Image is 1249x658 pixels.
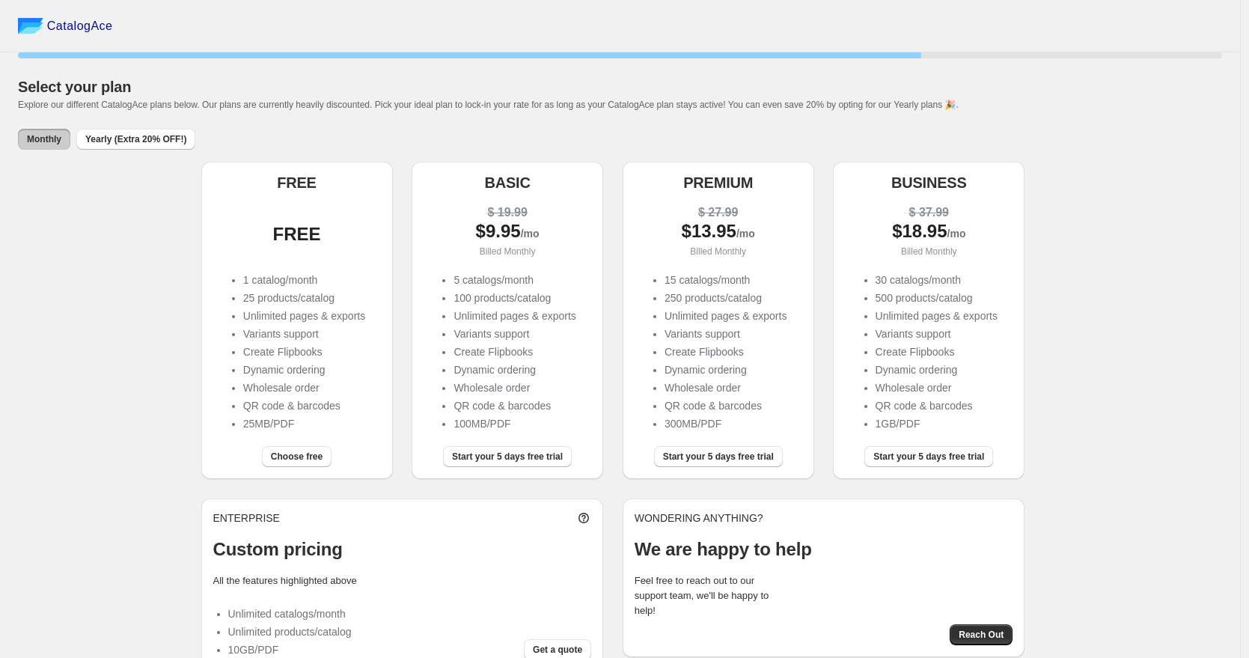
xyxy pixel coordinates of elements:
[665,308,787,323] li: Unlimited pages & exports
[18,100,959,110] span: Explore our different CatalogAce plans below. Our plans are currently heavily discounted. Pick yo...
[454,398,575,413] li: QR code & barcodes
[876,344,998,359] li: Create Flipbooks
[443,446,572,467] button: Start your 5 days free trial
[484,174,530,192] h5: BASIC
[635,224,802,241] div: $ 13.95
[533,644,582,656] span: Get a quote
[228,606,352,621] li: Unlimited catalogs/month
[654,446,783,467] button: Start your 5 days free trial
[521,228,540,240] span: /mo
[665,398,787,413] li: QR code & barcodes
[228,642,352,657] li: 10GB/PDF
[228,624,352,639] li: Unlimited products/catalog
[876,380,998,395] li: Wholesale order
[873,451,984,463] span: Start your 5 days free trial
[635,573,784,618] p: Feel free to reach out to our support team, we'll be happy to help!
[635,537,1013,561] p: We are happy to help
[243,416,365,431] li: 25MB/PDF
[454,272,575,287] li: 5 catalogs/month
[85,133,186,145] span: Yearly (Extra 20% OFF!)
[243,380,365,395] li: Wholesale order
[18,18,43,34] img: catalog ace
[663,451,774,463] span: Start your 5 days free trial
[213,575,357,586] label: All the features highlighted above
[213,537,592,561] p: Custom pricing
[665,344,787,359] li: Create Flipbooks
[665,416,787,431] li: 300MB/PDF
[845,205,1013,220] div: $ 37.99
[635,511,1013,526] p: WONDERING ANYTHING?
[876,326,998,341] li: Variants support
[452,451,563,463] span: Start your 5 days free trial
[876,362,998,377] li: Dynamic ordering
[950,624,1013,645] button: Reach Out
[876,290,998,305] li: 500 products/catalog
[959,629,1004,641] span: Reach Out
[665,272,787,287] li: 15 catalogs/month
[424,244,591,259] p: Billed Monthly
[454,308,575,323] li: Unlimited pages & exports
[736,228,755,240] span: /mo
[18,79,131,95] span: Select your plan
[665,362,787,377] li: Dynamic ordering
[243,308,365,323] li: Unlimited pages & exports
[243,344,365,359] li: Create Flipbooks
[454,362,575,377] li: Dynamic ordering
[845,224,1013,241] div: $ 18.95
[424,205,591,220] div: $ 19.99
[665,380,787,395] li: Wholesale order
[454,290,575,305] li: 100 products/catalog
[277,174,317,192] h5: FREE
[876,398,998,413] li: QR code & barcodes
[243,326,365,341] li: Variants support
[243,272,365,287] li: 1 catalog/month
[635,205,802,220] div: $ 27.99
[454,344,575,359] li: Create Flipbooks
[864,446,993,467] button: Start your 5 days free trial
[243,362,365,377] li: Dynamic ordering
[876,416,998,431] li: 1GB/PDF
[891,174,967,192] h5: BUSINESS
[454,326,575,341] li: Variants support
[635,244,802,259] p: Billed Monthly
[845,244,1013,259] p: Billed Monthly
[243,398,365,413] li: QR code & barcodes
[424,224,591,241] div: $ 9.95
[47,19,113,34] span: CatalogAce
[454,380,575,395] li: Wholesale order
[665,290,787,305] li: 250 products/catalog
[876,272,998,287] li: 30 catalogs/month
[271,451,323,463] span: Choose free
[665,326,787,341] li: Variants support
[454,416,575,431] li: 100MB/PDF
[213,511,280,526] p: ENTERPRISE
[683,174,753,192] h5: PREMIUM
[18,129,70,150] button: Monthly
[876,308,998,323] li: Unlimited pages & exports
[76,129,195,150] button: Yearly (Extra 20% OFF!)
[947,228,966,240] span: /mo
[262,446,332,467] button: Choose free
[243,290,365,305] li: 25 products/catalog
[213,227,381,242] div: FREE
[27,133,61,145] span: Monthly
